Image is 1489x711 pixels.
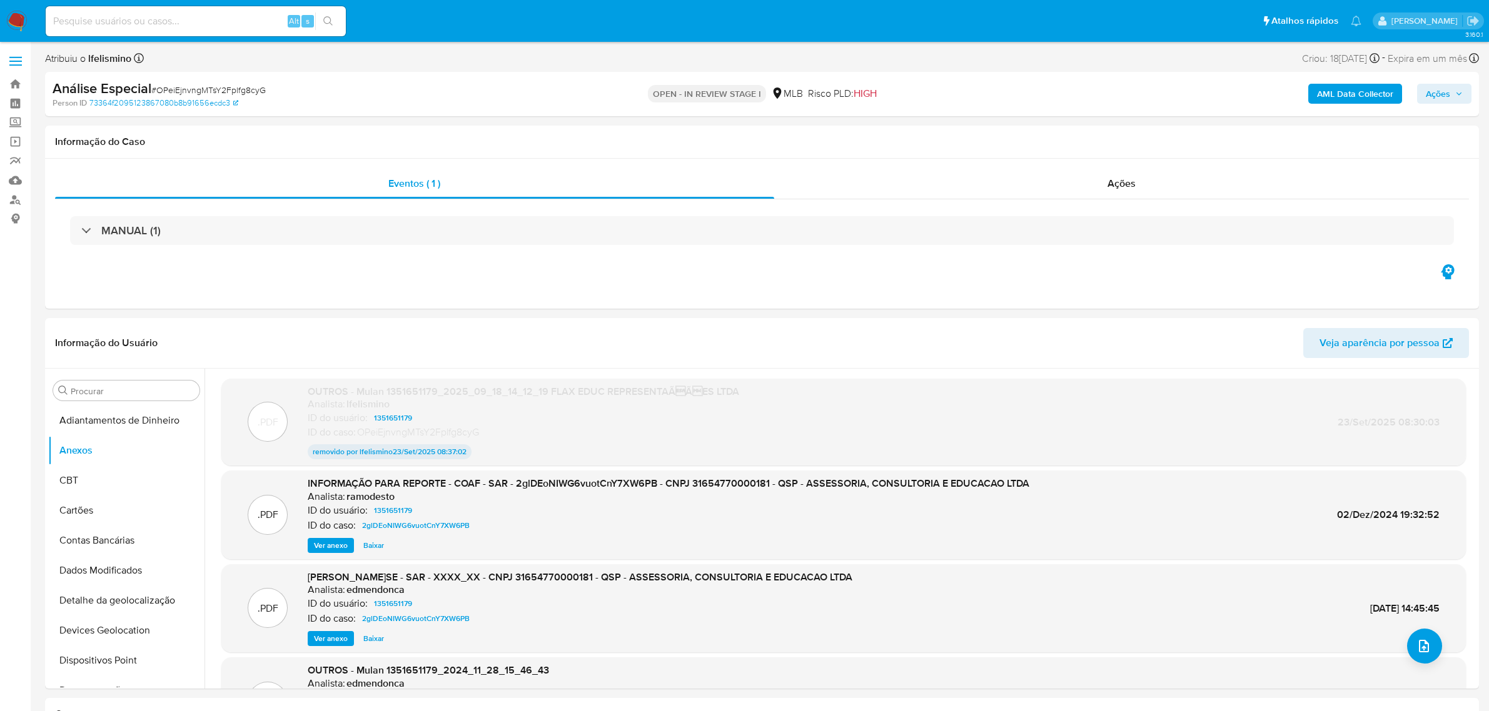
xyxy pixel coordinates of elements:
span: [DATE] 14:45:45 [1370,601,1440,615]
a: Notificações [1351,16,1361,26]
span: OUTROS - Mulan 1351651179_2024_11_28_15_46_43 [308,663,549,677]
span: 1351651179 [374,503,412,518]
p: removido por lfelismino 23/Set/2025 08:37:02 [308,444,472,459]
b: Análise Especial [53,78,151,98]
p: ID do usuário: [308,597,368,610]
a: 2glDEoNIWG6vuotCnY7XW6PB [357,611,475,626]
h1: Informação do Caso [55,136,1469,148]
span: Alt [289,15,299,27]
b: lfelismino [86,51,131,66]
span: [PERSON_NAME]SE - SAR - XXXX_XX - CNPJ 31654770000181 - QSP - ASSESSORIA, CONSULTORIA E EDUCACAO ... [308,570,852,584]
a: Sair [1466,14,1480,27]
span: 2glDEoNIWG6vuotCnY7XW6PB [362,611,470,626]
button: Dispositivos Point [48,645,204,675]
span: Eventos ( 1 ) [388,176,440,191]
span: INFORMAÇÃO PARA REPORTE - COAF - SAR - 2glDEoNIWG6vuotCnY7XW6PB - CNPJ 31654770000181 - QSP - ASS... [308,476,1029,490]
span: Ações [1108,176,1136,191]
h6: edmendonca [346,677,405,690]
a: 1351651179 [369,596,417,611]
a: 1351651179 [369,503,417,518]
div: MLB [771,87,803,101]
p: Analista: [308,584,345,596]
button: Anexos [48,435,204,465]
button: Documentação [48,675,204,705]
p: ID do caso: [308,426,356,439]
p: .PDF [258,602,278,615]
p: ID do usuário: [308,412,368,424]
span: HIGH [854,86,877,101]
div: MANUAL (1) [70,216,1454,245]
p: .PDF [258,415,278,429]
button: Ver anexo [308,631,354,646]
span: Risco PLD: [808,87,877,101]
button: Detalhe da geolocalização [48,585,204,615]
p: ID do caso: [308,612,356,625]
button: Contas Bancárias [48,525,204,555]
button: AML Data Collector [1308,84,1402,104]
button: CBT [48,465,204,495]
span: s [306,15,310,27]
h1: Informação do Usuário [55,337,158,349]
p: OPEN - IN REVIEW STAGE I [648,85,766,102]
p: ID do usuário: [308,504,368,517]
h6: ramodesto [346,490,395,503]
span: 02/Dez/2024 19:32:52 [1337,507,1440,522]
button: Baixar [357,631,390,646]
p: ID do caso: [308,519,356,532]
button: Cartões [48,495,204,525]
span: Ver anexo [314,632,348,645]
p: .PDF [258,508,278,522]
span: Expira em um mês [1388,52,1467,66]
input: Procurar [71,385,194,397]
span: Atalhos rápidos [1271,14,1338,27]
button: Procurar [58,385,68,395]
span: 1351651179 [374,410,412,425]
button: Dados Modificados [48,555,204,585]
b: AML Data Collector [1317,84,1393,104]
span: - [1382,50,1385,67]
span: Veja aparência por pessoa [1320,328,1440,358]
button: Ações [1417,84,1471,104]
button: Ver anexo [308,538,354,553]
span: Baixar [363,539,384,552]
b: Person ID [53,97,87,109]
span: # OPeiEjnvngMTsY2Fplfg8cyG [151,84,266,96]
span: OUTROS - Mulan 1351651179_2025_09_18_14_12_19 FLAX EDUC REPRESENTAÃÃES LTDA [308,384,739,399]
p: Analista: [308,398,345,410]
span: 1351651179 [374,596,412,611]
div: OPeiEjnvngMTsY2Fplfg8cyG [308,425,739,439]
h3: MANUAL (1) [101,224,161,237]
span: Atribuiu o [45,52,131,66]
a: 73364f2095123867080b8b91656ecdc3 [89,97,238,109]
span: 2glDEoNIWG6vuotCnY7XW6PB [362,518,470,533]
a: 2glDEoNIWG6vuotCnY7XW6PB [357,518,475,533]
button: search-icon [315,12,341,30]
input: Pesquise usuários ou casos... [46,13,346,29]
button: upload-file [1407,629,1442,664]
button: Veja aparência por pessoa [1303,328,1469,358]
a: 1351651179 [369,410,417,425]
span: 23/Set/2025 08:30:03 [1338,415,1440,429]
button: Baixar [357,538,390,553]
h6: lfelismino [346,398,390,410]
button: Devices Geolocation [48,615,204,645]
span: Ver anexo [314,539,348,552]
span: Baixar [363,632,384,645]
span: Ações [1426,84,1450,104]
p: Analista: [308,490,345,503]
div: Criou: 18[DATE] [1302,50,1380,67]
button: Adiantamentos de Dinheiro [48,405,204,435]
p: laisa.felismino@mercadolivre.com [1391,15,1462,27]
h6: edmendonca [346,584,405,596]
p: Analista: [308,677,345,690]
